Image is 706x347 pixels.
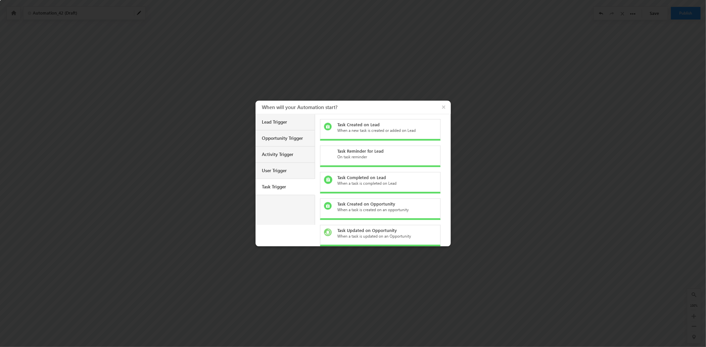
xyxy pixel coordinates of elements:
[337,148,431,154] div: Task Reminder for Lead
[337,122,431,128] div: Task Created on Lead
[337,228,431,234] div: Task Updated on Opportunity
[262,101,451,114] h3: When will your Automation start?
[337,128,431,134] div: When a new task is created or added on Lead
[337,175,431,181] div: Task Completed on Lead
[337,181,431,187] div: When a task is completed on Lead
[337,154,431,160] div: On task reminder
[262,135,310,141] div: Opportunity Trigger
[337,234,431,240] div: When a task is updated on an Opportunity
[337,207,431,213] div: When a task is created on an opportunity
[262,184,310,190] div: Task Trigger
[262,168,310,174] div: User Trigger
[337,201,431,207] div: Task Created on Opportunity
[262,152,310,158] div: Activity Trigger
[439,101,451,114] button: ×
[262,119,310,125] div: Lead Trigger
